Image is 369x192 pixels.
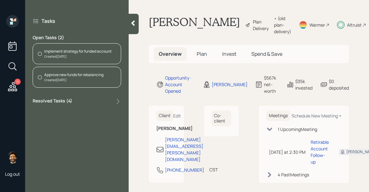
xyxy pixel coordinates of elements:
div: 1 Upcoming Meeting [278,126,317,132]
div: [DATE] at 2:30 PM [269,149,306,155]
h6: Meetings [266,111,290,121]
span: Overview [159,50,182,57]
div: Log out [5,171,20,177]
label: Tasks [41,18,55,24]
span: Invest [222,50,236,57]
span: Plan [197,50,207,57]
div: Plan Delivery [253,18,271,32]
div: Created [DATE] [44,54,112,59]
div: Retirable Account Follow-up [311,139,329,165]
div: 4 Past Meeting s [278,171,309,178]
div: [PERSON_NAME][EMAIL_ADDRESS][PERSON_NAME][DOMAIN_NAME] [165,136,203,163]
div: Altruist [347,22,362,28]
h1: [PERSON_NAME] [149,15,240,35]
div: $35k invested [295,78,313,91]
div: Opportunity · Account Opened [165,75,195,94]
div: $0 deposited [329,78,349,91]
div: Edit [173,113,181,119]
div: Approve new funds for rebalancing [44,72,104,78]
div: Schedule New Meeting + [291,113,341,119]
div: $567k net-worth [264,75,279,94]
div: Implement strategy for funded account [44,49,112,54]
h6: [PERSON_NAME] [156,126,176,131]
h6: Co-client [211,111,232,126]
div: [PHONE_NUMBER] [165,167,204,173]
div: Created [DATE] [44,78,104,82]
div: • (old plan-delivery) [274,15,291,35]
div: 11 [14,79,21,85]
label: Open Tasks ( 2 ) [33,34,121,41]
label: Resolved Tasks ( 4 ) [33,98,72,105]
div: Warmer [309,22,325,28]
span: Spend & Save [251,50,282,57]
h6: Client [156,111,173,121]
img: eric-schwartz-headshot.png [6,151,19,163]
div: [PERSON_NAME] [212,81,248,88]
